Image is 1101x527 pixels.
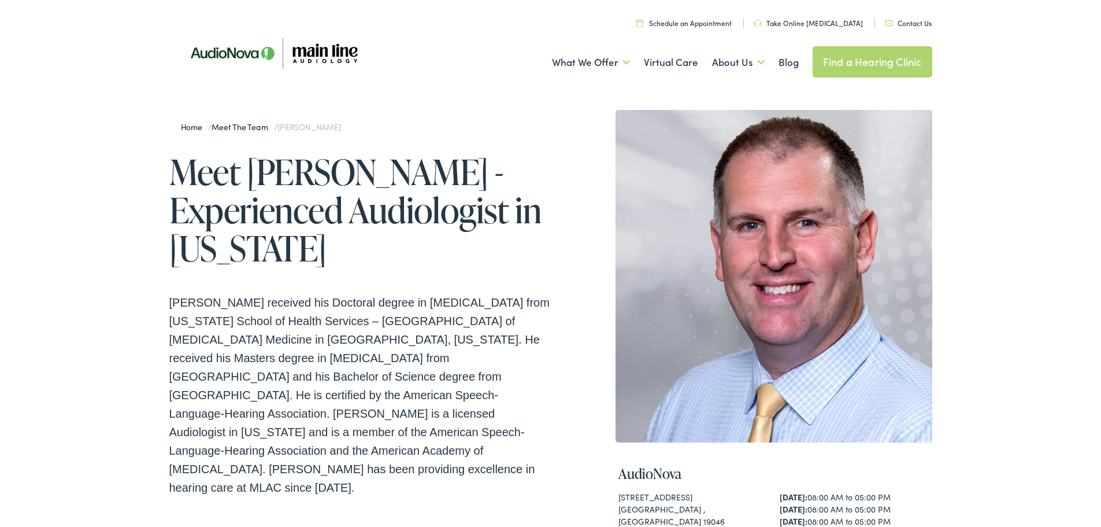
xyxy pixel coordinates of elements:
[552,41,630,84] a: What We Offer
[780,491,807,503] strong: [DATE]:
[277,121,340,132] span: [PERSON_NAME]
[644,41,698,84] a: Virtual Care
[813,46,932,78] a: Find a Hearing Clinic
[181,121,341,132] span: / /
[169,293,551,497] p: [PERSON_NAME] received his Doctoral degree in [MEDICAL_DATA] from [US_STATE] School of Health Ser...
[169,153,551,267] h1: Meet [PERSON_NAME] - Experienced Audiologist in [US_STATE]
[618,491,768,503] div: [STREET_ADDRESS]
[754,20,762,27] img: utility icon
[779,41,799,84] a: Blog
[181,121,208,132] a: Home
[618,466,929,482] h4: AudioNova
[616,110,932,443] img: Brian Harrington, Audiologist for Main Line Audiology in Jenkintown and Audubon, PA.
[636,18,732,28] a: Schedule an Appointment
[212,121,273,132] a: Meet the Team
[780,503,807,515] strong: [DATE]:
[885,20,893,26] img: utility icon
[712,41,765,84] a: About Us
[780,515,807,527] strong: [DATE]:
[754,18,863,28] a: Take Online [MEDICAL_DATA]
[885,18,932,28] a: Contact Us
[636,19,643,27] img: utility icon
